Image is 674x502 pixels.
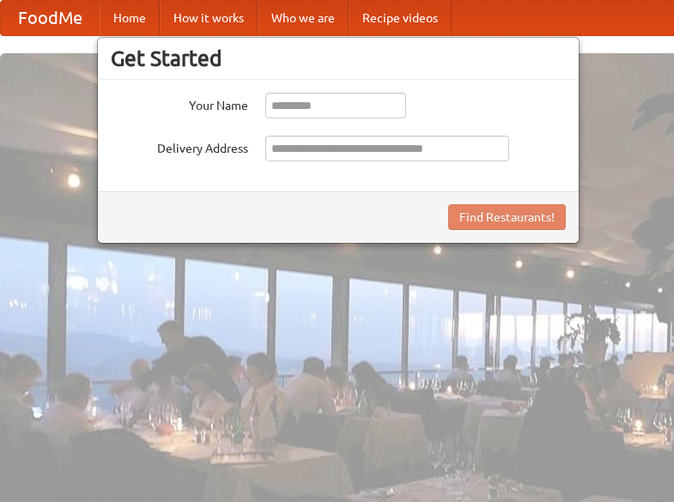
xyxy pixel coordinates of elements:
[111,136,248,157] label: Delivery Address
[111,93,248,114] label: Your Name
[160,1,258,35] a: How it works
[1,1,100,35] a: FoodMe
[100,1,160,35] a: Home
[111,45,566,71] h3: Get Started
[258,1,349,35] a: Who we are
[349,1,452,35] a: Recipe videos
[448,204,566,230] button: Find Restaurants!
